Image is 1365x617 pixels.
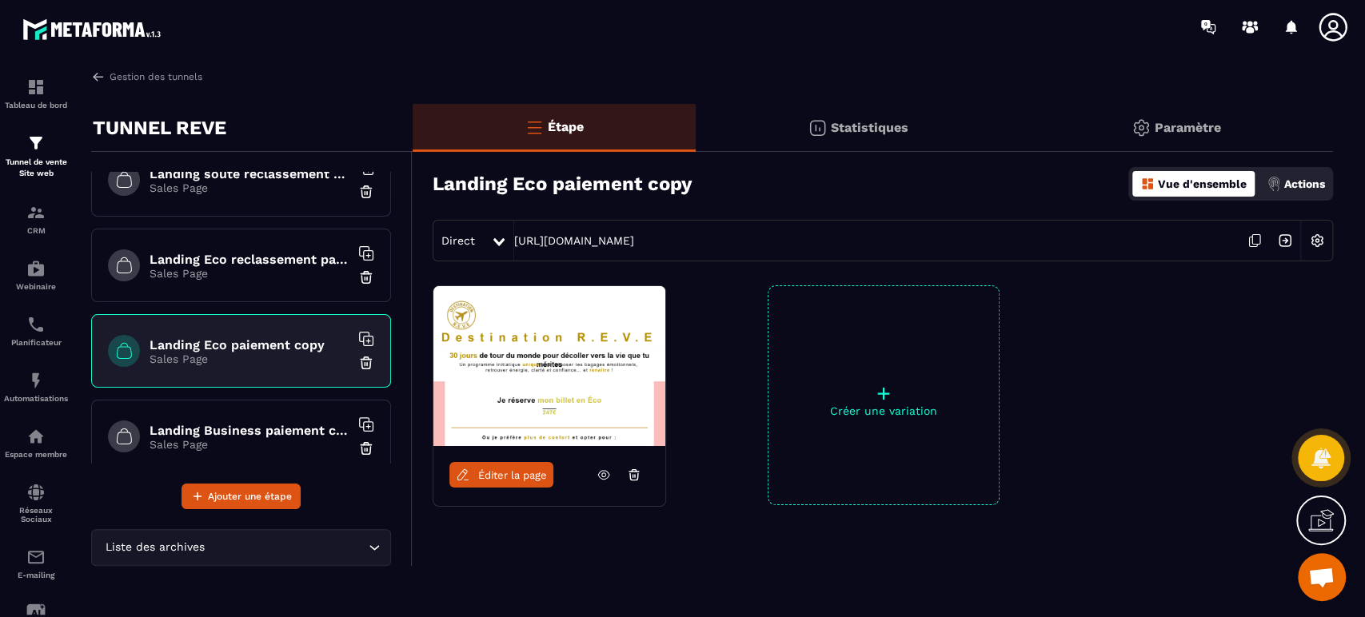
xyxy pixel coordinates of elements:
[26,133,46,153] img: formation
[1298,553,1346,601] div: Ouvrir le chat
[768,404,999,417] p: Créer une variation
[150,181,349,194] p: Sales Page
[4,571,68,579] p: E-mailing
[91,70,202,84] a: Gestion des tunnels
[150,438,349,451] p: Sales Page
[4,226,68,235] p: CRM
[548,119,584,134] p: Étape
[208,488,292,504] span: Ajouter une étape
[4,191,68,247] a: formationformationCRM
[26,78,46,97] img: formation
[4,247,68,303] a: automationsautomationsWebinaire
[26,315,46,334] img: scheduler
[91,70,106,84] img: arrow
[831,120,908,135] p: Statistiques
[26,259,46,278] img: automations
[4,101,68,109] p: Tableau de bord
[1132,118,1151,137] img: setting-gr.5f69749f.svg
[4,157,68,179] p: Tunnel de vente Site web
[150,337,349,352] h6: Landing Eco paiement copy
[26,483,46,502] img: social-network
[1155,120,1221,135] p: Paramètre
[1284,177,1325,190] p: Actions
[1302,225,1332,256] img: setting-w.858f3a88.svg
[478,469,547,481] span: Éditer la page
[102,539,208,556] span: Liste des archives
[441,234,475,247] span: Direct
[433,173,692,195] h3: Landing Eco paiement copy
[91,529,391,566] div: Search for option
[525,117,544,137] img: bars-o.4a397970.svg
[1270,225,1300,256] img: arrow-next.bcc2205e.svg
[358,269,374,285] img: trash
[1267,177,1281,191] img: actions.d6e523a2.png
[208,539,365,556] input: Search for option
[1158,177,1247,190] p: Vue d'ensemble
[4,394,68,403] p: Automatisations
[358,184,374,200] img: trash
[26,427,46,446] img: automations
[808,118,827,137] img: stats.20deebd0.svg
[449,462,553,488] a: Éditer la page
[4,415,68,471] a: automationsautomationsEspace membre
[26,203,46,222] img: formation
[182,484,301,509] button: Ajouter une étape
[150,423,349,438] h6: Landing Business paiement copy
[358,355,374,371] img: trash
[514,234,634,247] a: [URL][DOMAIN_NAME]
[4,359,68,415] a: automationsautomationsAutomatisations
[150,252,349,267] h6: Landing Eco reclassement paiement
[93,112,226,144] p: TUNNEL REVE
[4,338,68,347] p: Planificateur
[768,382,999,404] p: +
[150,267,349,280] p: Sales Page
[4,506,68,523] p: Réseaux Sociaux
[4,66,68,121] a: formationformationTableau de bord
[358,440,374,456] img: trash
[4,471,68,535] a: social-networksocial-networkRéseaux Sociaux
[4,282,68,291] p: Webinaire
[4,535,68,591] a: emailemailE-mailing
[26,371,46,390] img: automations
[22,14,166,44] img: logo
[4,121,68,191] a: formationformationTunnel de vente Site web
[433,286,665,446] img: image
[26,547,46,567] img: email
[1140,177,1155,191] img: dashboard-orange.40269519.svg
[150,166,349,181] h6: Landing soute reclassement choix
[150,352,349,365] p: Sales Page
[4,450,68,459] p: Espace membre
[4,303,68,359] a: schedulerschedulerPlanificateur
